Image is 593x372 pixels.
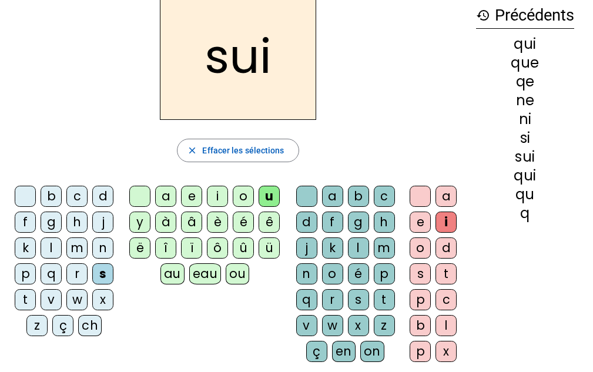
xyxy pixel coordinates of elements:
div: m [66,237,88,259]
div: a [435,186,457,207]
div: g [41,212,62,233]
mat-icon: history [476,8,490,22]
div: w [322,315,343,336]
div: f [322,212,343,233]
div: j [92,212,113,233]
div: v [296,315,317,336]
button: Effacer les sélections [177,139,299,162]
div: ni [476,112,574,126]
div: q [296,289,317,310]
div: t [374,289,395,310]
div: i [207,186,228,207]
div: è [207,212,228,233]
div: ë [129,237,150,259]
div: a [322,186,343,207]
div: â [181,212,202,233]
div: y [129,212,150,233]
div: k [15,237,36,259]
div: en [332,341,356,362]
div: d [296,212,317,233]
div: s [92,263,113,284]
div: t [435,263,457,284]
div: l [41,237,62,259]
div: qe [476,75,574,89]
div: b [410,315,431,336]
div: t [15,289,36,310]
div: à [155,212,176,233]
div: a [155,186,176,207]
div: o [410,237,431,259]
div: qui [476,169,574,183]
div: ç [306,341,327,362]
div: n [92,237,113,259]
div: h [66,212,88,233]
div: c [435,289,457,310]
div: o [233,186,254,207]
div: e [181,186,202,207]
div: q [476,206,574,220]
div: l [435,315,457,336]
div: c [374,186,395,207]
div: ou [226,263,249,284]
div: sui [476,150,574,164]
span: Effacer les sélections [202,143,284,157]
div: k [322,237,343,259]
div: c [66,186,88,207]
div: x [348,315,369,336]
div: é [348,263,369,284]
div: p [374,263,395,284]
div: si [476,131,574,145]
div: d [92,186,113,207]
div: ô [207,237,228,259]
div: v [41,289,62,310]
div: j [296,237,317,259]
div: s [348,289,369,310]
div: s [410,263,431,284]
div: on [360,341,384,362]
div: i [435,212,457,233]
div: ï [181,237,202,259]
div: é [233,212,254,233]
div: x [435,341,457,362]
div: b [41,186,62,207]
div: x [92,289,113,310]
div: î [155,237,176,259]
div: m [374,237,395,259]
div: au [160,263,185,284]
div: r [66,263,88,284]
div: b [348,186,369,207]
div: o [322,263,343,284]
div: ch [78,315,102,336]
div: n [296,263,317,284]
div: q [41,263,62,284]
div: que [476,56,574,70]
div: qu [476,187,574,202]
div: z [374,315,395,336]
div: p [410,341,431,362]
div: p [15,263,36,284]
h3: Précédents [476,2,574,29]
div: e [410,212,431,233]
div: l [348,237,369,259]
div: u [259,186,280,207]
div: z [26,315,48,336]
div: h [374,212,395,233]
div: ç [52,315,73,336]
div: d [435,237,457,259]
div: w [66,289,88,310]
div: û [233,237,254,259]
div: ne [476,93,574,108]
mat-icon: close [187,145,197,156]
div: r [322,289,343,310]
div: ê [259,212,280,233]
div: p [410,289,431,310]
div: ü [259,237,280,259]
div: eau [189,263,222,284]
div: qui [476,37,574,51]
div: g [348,212,369,233]
div: f [15,212,36,233]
